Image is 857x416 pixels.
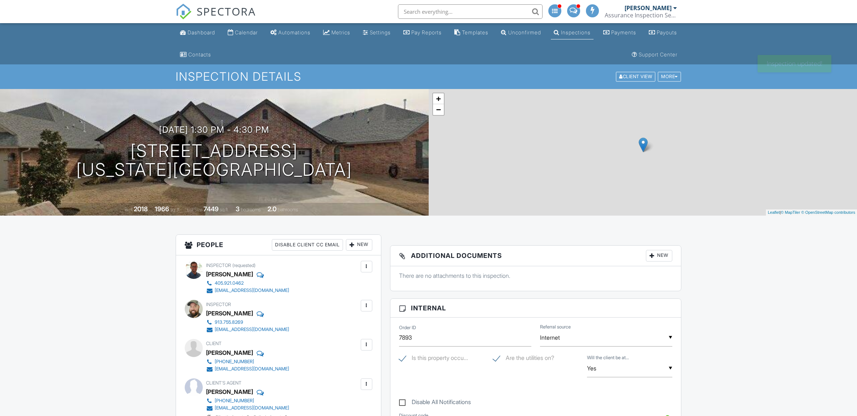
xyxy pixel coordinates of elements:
[600,26,639,39] a: Payments
[215,280,244,286] div: 405.921.0462
[206,280,289,287] a: 405.921.0462
[235,29,258,35] div: Calendar
[399,272,673,280] p: There are no attachments to this inspection.
[215,288,289,293] div: [EMAIL_ADDRESS][DOMAIN_NAME]
[801,210,855,215] a: © OpenStreetMap contributors
[399,399,471,408] label: Disable All Notifications
[398,4,543,19] input: Search everything...
[320,26,353,39] a: Metrics
[203,205,219,213] div: 7449
[611,29,636,35] div: Payments
[215,405,289,411] div: [EMAIL_ADDRESS][DOMAIN_NAME]
[758,55,831,72] div: Inspection updated!
[360,26,394,39] a: Settings
[462,29,488,35] div: Templates
[370,29,391,35] div: Settings
[331,29,350,35] div: Metrics
[176,4,192,20] img: The Best Home Inspection Software - Spectora
[616,72,655,82] div: Client View
[411,29,442,35] div: Pay Reports
[236,205,240,213] div: 3
[188,29,215,35] div: Dashboard
[206,380,241,386] span: Client's Agent
[176,70,682,83] h1: Inspection Details
[781,210,800,215] a: © MapTiler
[206,365,289,373] a: [EMAIL_ADDRESS][DOMAIN_NAME]
[639,51,677,58] div: Support Center
[587,355,629,361] label: Will the client be attending?
[658,72,681,82] div: More
[215,366,289,372] div: [EMAIL_ADDRESS][DOMAIN_NAME]
[561,29,591,35] div: Inspections
[399,324,416,331] label: Order ID
[225,26,261,39] a: Calendar
[433,93,444,104] a: Zoom in
[605,12,677,19] div: Assurance Inspection Services LLC
[206,308,253,319] div: [PERSON_NAME]
[76,141,352,180] h1: [STREET_ADDRESS] [US_STATE][GEOGRAPHIC_DATA]
[206,358,289,365] a: [PHONE_NUMBER]
[629,48,680,61] a: Support Center
[540,324,571,330] label: Referral source
[215,398,254,404] div: [PHONE_NUMBER]
[187,207,202,212] span: Lot Size
[215,359,254,365] div: [PHONE_NUMBER]
[206,269,253,280] div: [PERSON_NAME]
[206,386,253,397] a: [PERSON_NAME]
[206,263,231,268] span: Inspector
[400,26,445,39] a: Pay Reports
[399,355,468,364] label: Is this property occupied?
[197,4,256,19] span: SPECTORA
[232,263,256,268] span: (requested)
[177,26,218,39] a: Dashboard
[206,341,222,346] span: Client
[220,207,229,212] span: sq.ft.
[155,205,169,213] div: 1966
[768,210,780,215] a: Leaflet
[267,205,277,213] div: 2.0
[615,73,657,79] a: Client View
[206,319,289,326] a: 913.755.8269
[278,207,298,212] span: bathrooms
[625,4,672,12] div: [PERSON_NAME]
[646,250,672,262] div: New
[215,319,243,325] div: 913.755.8269
[267,26,313,39] a: Automations (Advanced)
[206,302,231,307] span: Inspector
[272,239,343,251] div: Disable Client CC Email
[346,239,372,251] div: New
[278,29,310,35] div: Automations
[170,207,180,212] span: sq. ft.
[241,207,261,212] span: bedrooms
[451,26,491,39] a: Templates
[766,209,857,216] div: |
[159,125,269,135] h3: [DATE] 1:30 pm - 4:30 pm
[390,299,681,318] h3: Internal
[177,48,214,61] a: Contacts
[646,26,680,39] a: Payouts
[206,404,289,412] a: [EMAIL_ADDRESS][DOMAIN_NAME]
[508,29,541,35] div: Unconfirmed
[206,326,289,333] a: [EMAIL_ADDRESS][DOMAIN_NAME]
[498,26,544,39] a: Unconfirmed
[188,51,211,58] div: Contacts
[433,104,444,115] a: Zoom out
[551,26,594,39] a: Inspections
[176,235,381,255] h3: People
[493,355,554,364] label: Are the utilities on?
[390,246,681,266] h3: Additional Documents
[206,287,289,294] a: [EMAIL_ADDRESS][DOMAIN_NAME]
[206,397,289,404] a: [PHONE_NUMBER]
[125,207,133,212] span: Built
[215,327,289,332] div: [EMAIL_ADDRESS][DOMAIN_NAME]
[657,29,677,35] div: Payouts
[206,347,253,358] div: [PERSON_NAME]
[176,10,256,25] a: SPECTORA
[134,205,148,213] div: 2018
